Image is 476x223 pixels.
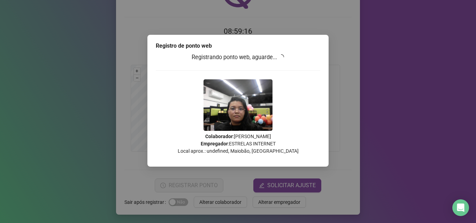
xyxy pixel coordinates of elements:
img: 9k= [204,79,272,131]
span: loading [278,54,284,60]
strong: Empregador [201,141,228,146]
div: Open Intercom Messenger [452,199,469,216]
div: Registro de ponto web [156,42,320,50]
strong: Colaborador [205,134,233,139]
p: : [PERSON_NAME] : ESTRELAS INTERNET Local aprox.: undefined, Maiobão, [GEOGRAPHIC_DATA] [156,133,320,155]
h3: Registrando ponto web, aguarde... [156,53,320,62]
